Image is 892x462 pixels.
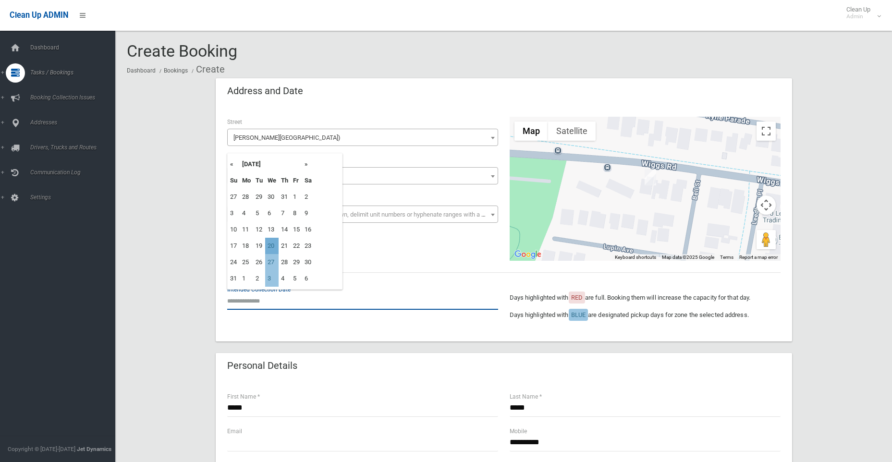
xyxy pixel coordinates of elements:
td: 31 [228,270,240,287]
span: Select the unit number from the dropdown, delimit unit numbers or hyphenate ranges with a comma [233,211,502,218]
td: 25 [240,254,253,270]
th: Su [228,172,240,189]
a: Dashboard [127,67,156,74]
small: Admin [846,13,870,20]
th: [DATE] [240,156,302,172]
td: 13 [265,221,279,238]
td: 19 [253,238,265,254]
td: 3 [228,205,240,221]
span: Tasks / Bookings [27,69,122,76]
td: 6 [265,205,279,221]
span: Addresses [27,119,122,126]
td: 2 [302,189,314,205]
span: Communication Log [27,169,122,176]
span: Clean Up ADMIN [10,11,68,20]
strong: Jet Dynamics [77,446,111,452]
td: 20 [265,238,279,254]
td: 27 [265,254,279,270]
th: We [265,172,279,189]
div: 44 Wiggs Road, RIVERWOOD NSW 2210 [645,169,656,185]
td: 1 [291,189,302,205]
td: 29 [291,254,302,270]
span: Map data ©2025 Google [662,255,714,260]
span: Booking Collection Issues [27,94,122,101]
span: Drivers, Trucks and Routes [27,144,122,151]
td: 21 [279,238,291,254]
button: Toggle fullscreen view [757,122,776,141]
img: Google [512,248,544,261]
button: Show street map [514,122,548,141]
span: BLUE [571,311,586,318]
th: Sa [302,172,314,189]
button: Drag Pegman onto the map to open Street View [757,230,776,249]
header: Address and Date [216,82,315,100]
button: Keyboard shortcuts [615,254,656,261]
td: 9 [302,205,314,221]
span: 44 [230,170,496,183]
th: Tu [253,172,265,189]
span: RED [571,294,583,301]
td: 23 [302,238,314,254]
span: Wiggs Road (RIVERWOOD 2210) [227,129,498,146]
td: 22 [291,238,302,254]
th: » [302,156,314,172]
td: 28 [279,254,291,270]
td: 26 [253,254,265,270]
p: Days highlighted with are full. Booking them will increase the capacity for that day. [510,292,781,304]
th: Th [279,172,291,189]
td: 5 [291,270,302,287]
td: 31 [279,189,291,205]
span: Wiggs Road (RIVERWOOD 2210) [230,131,496,145]
th: Fr [291,172,302,189]
button: Map camera controls [757,195,776,215]
td: 3 [265,270,279,287]
th: Mo [240,172,253,189]
td: 18 [240,238,253,254]
td: 5 [253,205,265,221]
td: 27 [228,189,240,205]
a: Report a map error [739,255,778,260]
span: Clean Up [842,6,880,20]
td: 16 [302,221,314,238]
td: 28 [240,189,253,205]
td: 6 [302,270,314,287]
a: Terms [720,255,733,260]
td: 12 [253,221,265,238]
header: Personal Details [216,356,309,375]
th: « [228,156,240,172]
span: 44 [227,167,498,184]
td: 2 [253,270,265,287]
td: 4 [279,270,291,287]
span: Settings [27,194,122,201]
td: 14 [279,221,291,238]
td: 7 [279,205,291,221]
td: 4 [240,205,253,221]
a: Bookings [164,67,188,74]
td: 30 [265,189,279,205]
td: 10 [228,221,240,238]
span: Create Booking [127,41,237,61]
td: 29 [253,189,265,205]
td: 11 [240,221,253,238]
td: 24 [228,254,240,270]
td: 1 [240,270,253,287]
td: 17 [228,238,240,254]
span: Dashboard [27,44,122,51]
td: 8 [291,205,302,221]
span: Copyright © [DATE]-[DATE] [8,446,75,452]
a: Open this area in Google Maps (opens a new window) [512,248,544,261]
button: Show satellite imagery [548,122,596,141]
td: 30 [302,254,314,270]
li: Create [189,61,225,78]
td: 15 [291,221,302,238]
p: Days highlighted with are designated pickup days for zone the selected address. [510,309,781,321]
